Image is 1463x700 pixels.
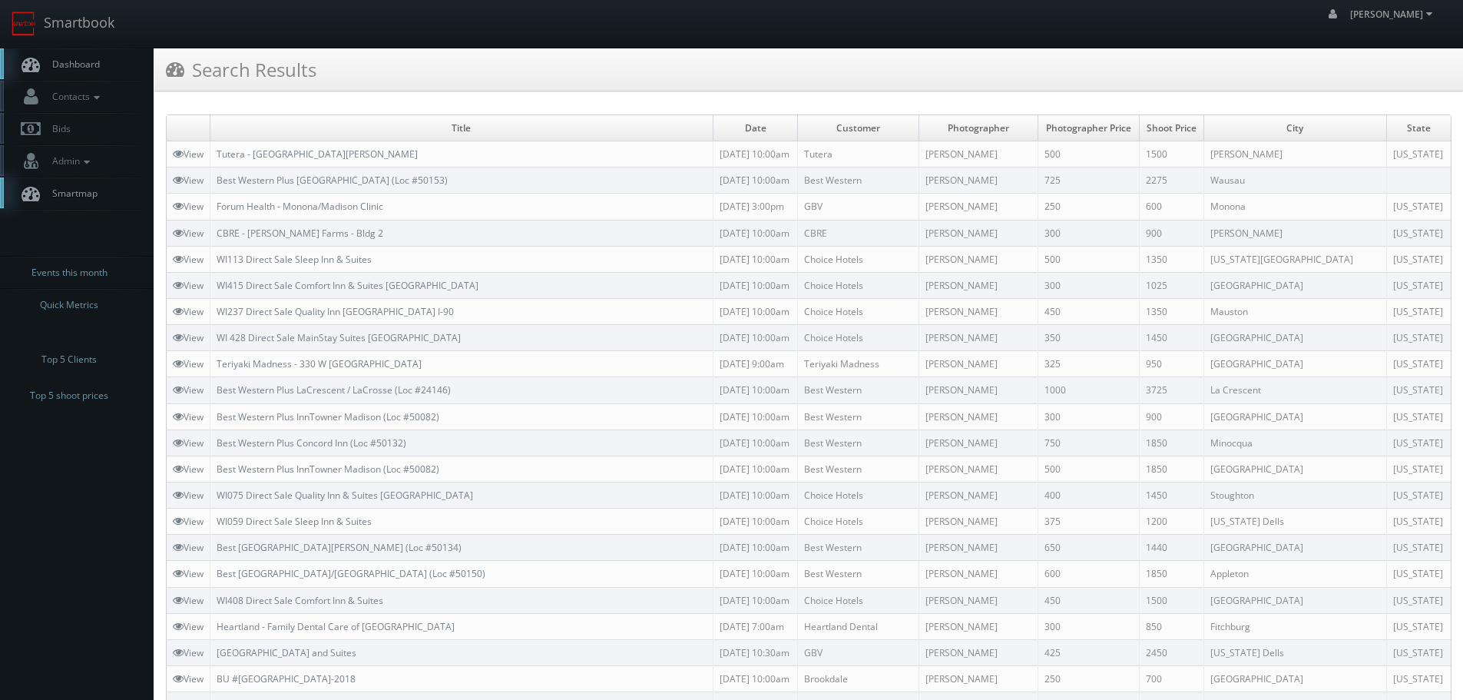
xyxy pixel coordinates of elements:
td: 1850 [1139,456,1203,482]
span: Dashboard [45,58,100,71]
span: Bids [45,122,71,135]
td: [PERSON_NAME] [919,351,1038,377]
td: Choice Hotels [798,272,919,298]
td: [US_STATE] [1386,456,1451,482]
td: [PERSON_NAME] [919,194,1038,220]
a: View [173,463,204,476]
td: 400 [1038,482,1139,508]
td: Mauston [1203,298,1386,324]
td: [GEOGRAPHIC_DATA] [1203,665,1386,692]
td: 1350 [1139,298,1203,324]
td: [GEOGRAPHIC_DATA] [1203,535,1386,561]
td: [GEOGRAPHIC_DATA] [1203,587,1386,613]
td: 375 [1038,509,1139,535]
td: 350 [1038,325,1139,351]
td: GBV [798,194,919,220]
td: [DATE] 10:00am [713,298,798,324]
a: WI059 Direct Sale Sleep Inn & Suites [217,515,372,528]
td: [DATE] 10:00am [713,272,798,298]
td: [DATE] 10:00am [713,587,798,613]
td: Choice Hotels [798,246,919,272]
td: [PERSON_NAME] [919,482,1038,508]
td: Best Western [798,430,919,456]
a: BU #[GEOGRAPHIC_DATA]-2018 [217,672,356,685]
td: 500 [1038,456,1139,482]
td: [US_STATE] [1386,665,1451,692]
td: 250 [1038,194,1139,220]
td: Photographer [919,115,1038,141]
td: [PERSON_NAME] [919,561,1038,587]
a: View [173,305,204,318]
a: WI415 Direct Sale Comfort Inn & Suites [GEOGRAPHIC_DATA] [217,279,478,292]
a: View [173,174,204,187]
a: CBRE - [PERSON_NAME] Farms - Bldg 2 [217,227,383,240]
td: 500 [1038,246,1139,272]
td: Fitchburg [1203,613,1386,639]
td: 325 [1038,351,1139,377]
a: View [173,279,204,292]
td: [US_STATE] [1386,220,1451,246]
td: [DATE] 10:00am [713,325,798,351]
span: Smartmap [45,187,98,200]
td: [PERSON_NAME] [919,298,1038,324]
td: Shoot Price [1139,115,1203,141]
td: 300 [1038,403,1139,430]
td: 425 [1038,639,1139,665]
td: Heartland Dental [798,613,919,639]
td: 1500 [1139,141,1203,168]
td: [US_STATE] [1386,639,1451,665]
td: Choice Hotels [798,325,919,351]
td: [US_STATE] [1386,141,1451,168]
td: Customer [798,115,919,141]
td: [US_STATE] Dells [1203,639,1386,665]
td: 250 [1038,665,1139,692]
a: WI 428 Direct Sale MainStay Suites [GEOGRAPHIC_DATA] [217,331,461,344]
td: [US_STATE] [1386,298,1451,324]
td: [DATE] 10:00am [713,403,798,430]
td: Date [713,115,798,141]
td: [GEOGRAPHIC_DATA] [1203,325,1386,351]
a: View [173,567,204,580]
td: 900 [1139,403,1203,430]
td: [PERSON_NAME] [919,325,1038,351]
a: Best Western Plus LaCrescent / LaCrosse (Loc #24146) [217,383,451,396]
td: 700 [1139,665,1203,692]
td: [DATE] 7:00am [713,613,798,639]
td: [US_STATE] [1386,403,1451,430]
a: Best Western Plus [GEOGRAPHIC_DATA] (Loc #50153) [217,174,448,187]
a: View [173,253,204,266]
a: Best Western Plus InnTowner Madison (Loc #50082) [217,410,439,423]
td: [GEOGRAPHIC_DATA] [1203,403,1386,430]
td: Best Western [798,377,919,403]
a: View [173,620,204,633]
td: [PERSON_NAME] [919,246,1038,272]
a: View [173,646,204,659]
td: Best Western [798,168,919,194]
td: 450 [1038,587,1139,613]
td: Choice Hotels [798,298,919,324]
a: Best [GEOGRAPHIC_DATA][PERSON_NAME] (Loc #50134) [217,541,462,554]
td: [PERSON_NAME] [919,141,1038,168]
a: View [173,436,204,450]
td: Appleton [1203,561,1386,587]
td: Best Western [798,535,919,561]
a: View [173,541,204,554]
td: 300 [1038,272,1139,298]
td: GBV [798,639,919,665]
td: Best Western [798,403,919,430]
td: [PERSON_NAME] [919,168,1038,194]
a: View [173,227,204,240]
td: Choice Hotels [798,509,919,535]
td: 1000 [1038,377,1139,403]
td: [US_STATE] [1386,509,1451,535]
td: Minocqua [1203,430,1386,456]
span: [PERSON_NAME] [1350,8,1437,21]
td: Photographer Price [1038,115,1139,141]
td: 300 [1038,220,1139,246]
td: City [1203,115,1386,141]
td: [PERSON_NAME] [1203,141,1386,168]
a: Forum Health - Monona/Madison Clinic [217,200,383,213]
a: Best Western Plus InnTowner Madison (Loc #50082) [217,463,439,476]
td: [PERSON_NAME] [1203,220,1386,246]
td: [US_STATE] [1386,325,1451,351]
